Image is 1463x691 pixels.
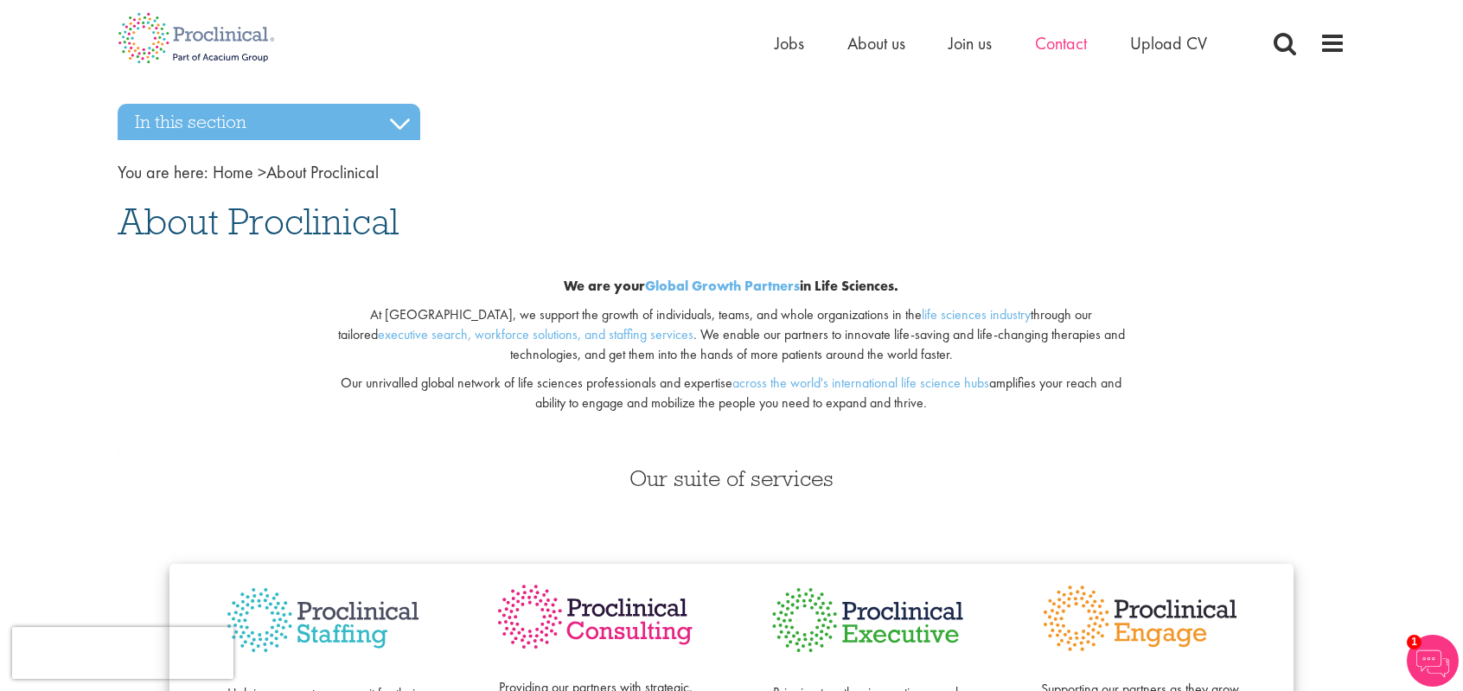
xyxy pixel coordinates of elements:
[118,161,208,183] span: You are here:
[221,581,425,660] img: Proclinical Staffing
[732,374,989,392] a: across the world's international life science hubs
[1407,635,1421,649] span: 1
[564,277,898,295] b: We are your in Life Sciences.
[258,161,266,183] span: >
[645,277,800,295] a: Global Growth Partners
[922,305,1031,323] a: life sciences industry
[118,198,399,245] span: About Proclinical
[118,467,1345,489] h3: Our suite of services
[1407,635,1459,687] img: Chatbot
[1130,32,1207,54] a: Upload CV
[12,627,233,679] iframe: reCAPTCHA
[1038,581,1242,656] img: Proclinical Engage
[327,305,1137,365] p: At [GEOGRAPHIC_DATA], we support the growth of individuals, teams, and whole organizations in the...
[213,161,379,183] span: About Proclinical
[378,325,693,343] a: executive search, workforce solutions, and staffing services
[949,32,992,54] a: Join us
[494,581,697,653] img: Proclinical Consulting
[213,161,253,183] a: breadcrumb link to Home
[847,32,905,54] a: About us
[118,104,420,140] h3: In this section
[775,32,804,54] a: Jobs
[1035,32,1087,54] a: Contact
[766,581,969,659] img: Proclinical Executive
[327,374,1137,413] p: Our unrivalled global network of life sciences professionals and expertise amplifies your reach a...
